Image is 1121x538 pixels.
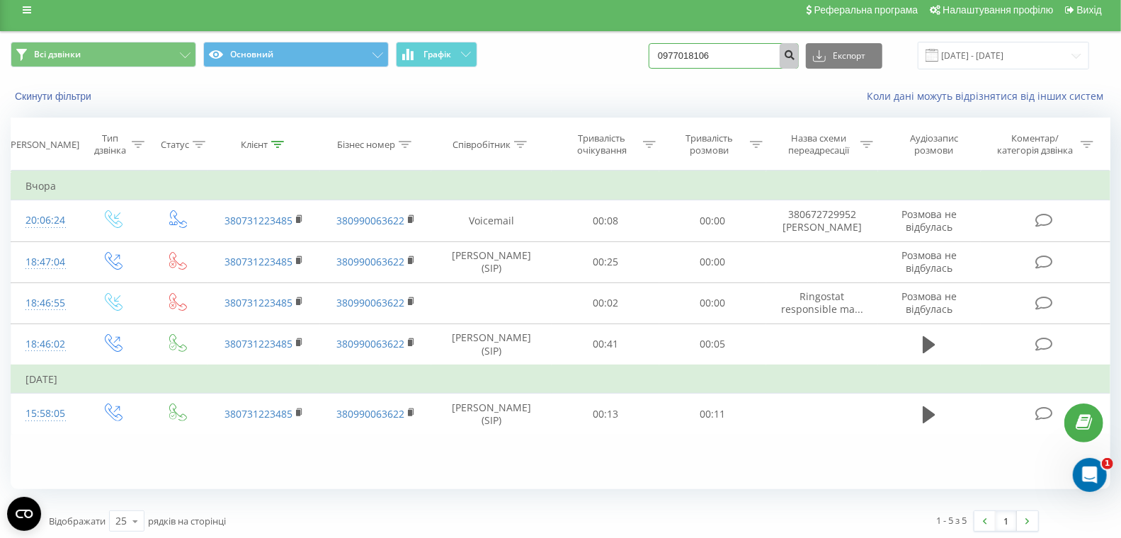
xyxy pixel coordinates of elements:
[431,394,552,435] td: [PERSON_NAME] (SIP)
[766,200,878,241] td: 380672729952 [PERSON_NAME]
[224,407,292,420] a: 380731223485
[92,132,128,156] div: Тип дзвінка
[649,43,799,69] input: Пошук за номером
[659,241,767,282] td: 00:00
[241,139,268,151] div: Клієнт
[423,50,451,59] span: Графік
[867,89,1110,103] a: Коли дані можуть відрізнятися вiд інших систем
[396,42,477,67] button: Графік
[224,337,292,350] a: 380731223485
[1077,4,1102,16] span: Вихід
[814,4,918,16] span: Реферальна програма
[25,331,65,358] div: 18:46:02
[25,207,65,234] div: 20:06:24
[806,43,882,69] button: Експорт
[659,394,767,435] td: 00:11
[11,172,1110,200] td: Вчора
[552,282,659,324] td: 00:02
[115,514,127,528] div: 25
[901,248,957,275] span: Розмова не відбулась
[224,255,292,268] a: 380731223485
[224,214,292,227] a: 380731223485
[659,324,767,365] td: 00:05
[891,132,978,156] div: Аудіозапис розмови
[901,290,957,316] span: Розмова не відбулась
[552,394,659,435] td: 00:13
[49,515,106,527] span: Відображати
[943,4,1053,16] span: Налаштування профілю
[25,290,65,317] div: 18:46:55
[996,511,1017,531] a: 1
[937,513,967,527] div: 1 - 5 з 5
[336,337,404,350] a: 380990063622
[148,515,226,527] span: рядків на сторінці
[11,90,98,103] button: Скинути фільтри
[224,296,292,309] a: 380731223485
[1073,458,1107,492] iframe: Intercom live chat
[453,139,511,151] div: Співробітник
[431,324,552,365] td: [PERSON_NAME] (SIP)
[431,241,552,282] td: [PERSON_NAME] (SIP)
[552,324,659,365] td: 00:41
[25,400,65,428] div: 15:58:05
[336,214,404,227] a: 380990063622
[11,42,196,67] button: Всі дзвінки
[1102,458,1113,469] span: 1
[7,497,41,531] button: Open CMP widget
[781,290,863,316] span: Ringostat responsible ma...
[336,255,404,268] a: 380990063622
[659,200,767,241] td: 00:00
[994,132,1077,156] div: Коментар/категорія дзвінка
[34,49,81,60] span: Всі дзвінки
[203,42,389,67] button: Основний
[672,132,747,156] div: Тривалість розмови
[336,407,404,420] a: 380990063622
[552,241,659,282] td: 00:25
[337,139,395,151] div: Бізнес номер
[8,139,79,151] div: [PERSON_NAME]
[781,132,857,156] div: Назва схеми переадресації
[659,282,767,324] td: 00:00
[336,296,404,309] a: 380990063622
[11,365,1110,394] td: [DATE]
[25,248,65,276] div: 18:47:04
[161,139,189,151] div: Статус
[564,132,639,156] div: Тривалість очікування
[552,200,659,241] td: 00:08
[431,200,552,241] td: Voicemail
[901,207,957,234] span: Розмова не відбулась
